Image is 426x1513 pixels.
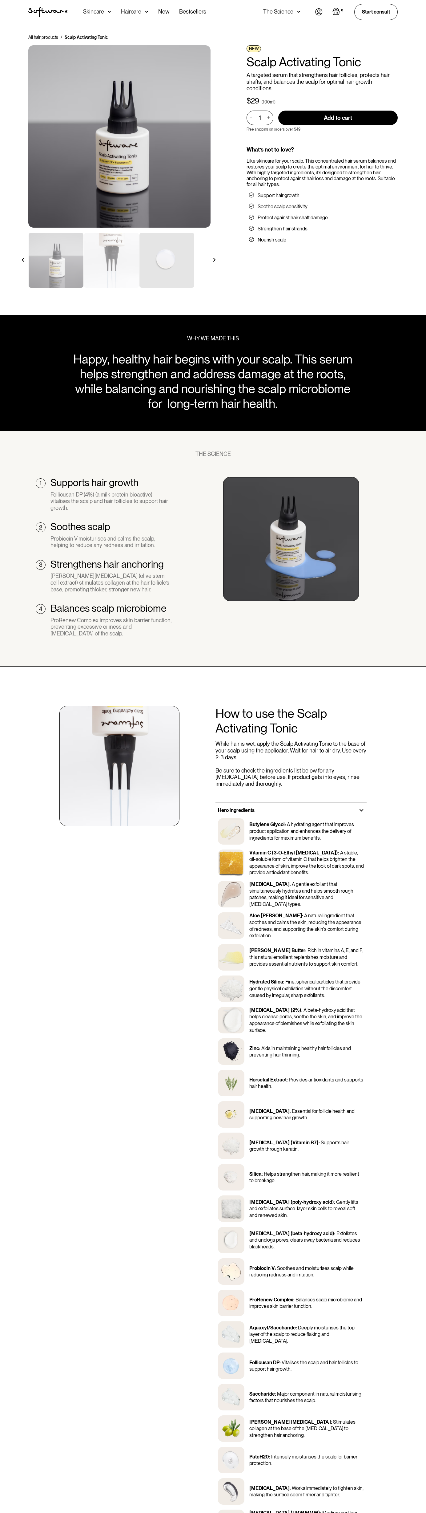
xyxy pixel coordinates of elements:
[249,1360,358,1372] p: Vitalises the scalp and hair follicles to support hair growth.
[50,477,139,489] h2: Supports hair growth
[259,1045,260,1051] p: :
[354,4,398,20] a: Start consult
[275,1265,276,1271] p: :
[249,1485,364,1498] p: Works immediately to tighten skin, making the surface seem firmer and tighter.
[247,55,398,69] h1: Scalp Activating Tonic
[265,114,271,121] div: +
[332,8,344,16] a: Open cart
[67,352,359,411] div: Happy, healthy hair begins with your scalp. This serum helps strengthen and address damage at the...
[215,706,367,736] h2: How to use the Scalp Activating Tonic
[247,72,398,92] p: A targeted serum that strengthens hair follicles, protects hair shafts, and balances the scalp fo...
[40,480,42,487] div: 1
[249,1199,358,1218] p: Gently lifts and exfoliates surface-layer skin cells to reveal soft and renewed skin.
[249,1171,359,1184] p: Helps strengthen hair, making it more resilient to breakage.
[249,193,395,199] li: Support hair growth
[293,1297,295,1303] p: :
[195,451,231,457] div: THE SCIENCE
[249,821,354,841] p: A hydrating agent that improves product application and enhances the delivery of ingredients for ...
[305,947,307,953] p: :
[249,1360,279,1365] p: Follicusan DP
[218,807,255,813] h3: Hero ingredients
[290,1108,291,1114] p: :
[83,9,104,15] div: Skincare
[249,1325,296,1331] p: Aquaxyl/Saccharide
[319,1140,320,1146] p: :
[249,1231,360,1250] p: Exfoliates and unclogs pores, clears away bacteria and reduces blackheads.
[249,237,395,243] li: Nourish scalp
[269,1454,270,1460] p: :
[340,8,344,13] div: 0
[249,1454,357,1466] p: Intensely moisturises the scalp for barrier protection.
[249,979,283,985] p: Hydrated Silica
[28,34,58,40] a: All hair products
[249,947,305,953] p: [PERSON_NAME] Butter
[249,979,360,998] p: Fine, spherical particles that provide gentle physical exfoliation without the discomfort caused ...
[145,9,148,15] img: arrow down
[247,158,398,188] div: Like skincare for your scalp. This concentrated hair serum balances and restores your scalp to cr...
[251,97,259,106] div: 29
[249,881,353,907] p: A gentle exfoliant that simultaneously hydrates and helps smooth rough patches, making it ideal f...
[249,1077,287,1083] p: Horsetail Extract
[39,524,42,531] div: 2
[187,335,239,342] div: WHY WE MADE THIS
[50,573,172,593] div: [PERSON_NAME][MEDICAL_DATA] (olive stem cell extract) stimulates collagen at the hair follicle’s ...
[249,1419,356,1438] p: Stimulates collagen at the base of the [MEDICAL_DATA] to strengthen hair anchoring.
[249,1045,351,1058] p: Aids in maintaining healthy hair follicles and preventing hair thinning.
[249,1297,293,1303] p: ProRenew Complex
[249,1171,262,1177] p: Silica
[28,7,68,17] img: Software Logo
[263,9,293,15] div: The Science
[65,34,108,40] div: Scalp Activating Tonic
[338,850,339,856] p: :
[249,1045,259,1051] p: Zinc
[249,913,302,919] p: Aloe [PERSON_NAME]
[278,111,398,125] input: Add to cart
[249,1391,361,1404] p: Major component in natural moisturising factors that nourishes the scalp.
[249,215,395,221] li: Protect against hair shaft damage
[249,1108,290,1114] p: [MEDICAL_DATA]
[249,1454,269,1460] p: PatcH20
[249,204,395,210] li: Soothe scalp sensitivity
[39,562,42,568] div: 3
[50,535,172,549] div: Probiocin V moisturises and calms the scalp, helping to reduce any redness and irritation.
[249,1108,355,1121] p: Essential for follicle health and supporting new hair growth.
[249,913,361,939] p: A natural ingredient that soothes and calms the skin, reducing the appearance of redness, and sup...
[287,1077,288,1083] p: :
[275,1391,276,1397] p: :
[249,1419,331,1425] p: [PERSON_NAME][MEDICAL_DATA]
[50,617,172,637] div: ProRenew Complex improves skin barrier function, preventing excessive oiliness and [MEDICAL_DATA]...
[249,1391,275,1397] p: Saccharide
[212,258,216,262] img: arrow right
[249,850,338,856] p: Vitamin C (3-O-Ethyl [MEDICAL_DATA])
[121,9,141,15] div: Haircare
[39,606,42,612] div: 4
[50,491,172,511] div: Follicusan DP (4%) (a milk protein bioactive) vitalises the scalp and hair follicles to support h...
[249,1140,319,1146] p: [MEDICAL_DATA] (Vitamin B7)
[331,1419,332,1425] p: :
[249,1077,363,1089] p: Provides antioxidants and supports hair health.
[262,99,275,105] div: (100ml)
[108,9,111,15] img: arrow down
[262,1171,263,1177] p: :
[249,821,285,827] p: Butylene Glycol
[249,1007,301,1013] p: [MEDICAL_DATA] (2%)
[302,913,303,919] p: :
[61,34,62,40] div: /
[249,1325,355,1344] p: Deeply moisturises the top layer of the scalp to reduce flaking and [MEDICAL_DATA].
[249,881,290,887] p: [MEDICAL_DATA]
[21,258,25,262] img: arrow left
[247,97,251,106] div: $
[334,1231,336,1236] p: :
[50,558,164,570] h2: Strengthens hair anchoring
[250,114,254,121] div: -
[249,1199,334,1205] p: [MEDICAL_DATA] (poly-hydroxy acid)
[279,1360,281,1365] p: :
[297,9,300,15] img: arrow down
[283,979,284,985] p: :
[249,1007,362,1033] p: A beta-hydroxy acid that helps cleanse pores, soothe the skin, and improve the appearance of blem...
[249,1297,362,1309] p: Balances scalp microbiome and improves skin barrier function.
[285,821,286,827] p: :
[247,45,261,52] div: NEW
[249,1231,334,1236] p: [MEDICAL_DATA] (beta-hydroxy acid)
[249,226,395,232] li: Strengthen hair strands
